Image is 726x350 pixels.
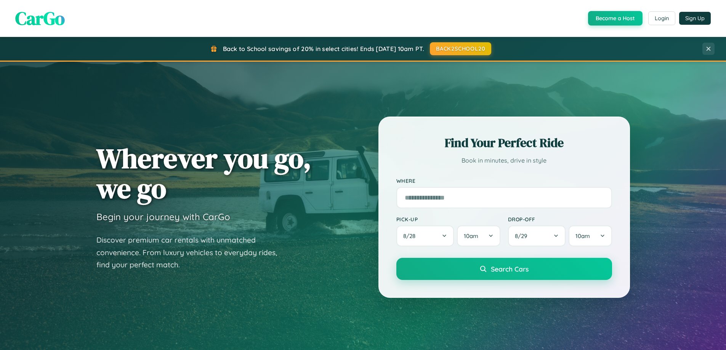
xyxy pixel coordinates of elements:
button: Sign Up [679,12,711,25]
button: Login [648,11,675,25]
p: Discover premium car rentals with unmatched convenience. From luxury vehicles to everyday rides, ... [96,234,287,271]
span: 10am [464,232,478,240]
label: Where [396,177,612,184]
label: Drop-off [508,216,612,222]
h2: Find Your Perfect Ride [396,134,612,151]
span: 8 / 28 [403,232,419,240]
button: 10am [457,225,500,246]
h1: Wherever you go, we go [96,143,311,203]
span: Search Cars [491,265,529,273]
label: Pick-up [396,216,500,222]
span: Back to School savings of 20% in select cities! Ends [DATE] 10am PT. [223,45,424,53]
span: 8 / 29 [515,232,531,240]
button: BACK2SCHOOL20 [430,42,491,55]
span: CarGo [15,6,65,31]
button: 8/28 [396,225,454,246]
button: 10am [569,225,612,246]
p: Book in minutes, drive in style [396,155,612,166]
button: Search Cars [396,258,612,280]
h3: Begin your journey with CarGo [96,211,230,222]
button: Become a Host [588,11,643,26]
span: 10am [575,232,590,240]
button: 8/29 [508,225,566,246]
